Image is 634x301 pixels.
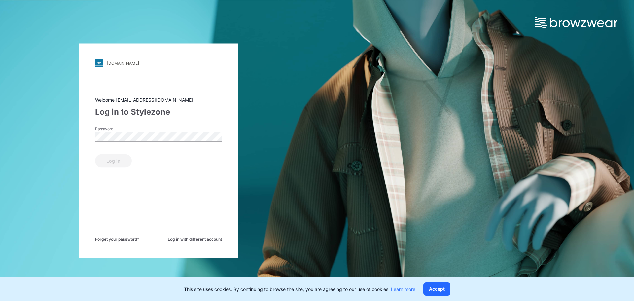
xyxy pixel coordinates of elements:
span: Forget your password? [95,236,139,242]
button: Accept [423,282,450,296]
p: This site uses cookies. By continuing to browse the site, you are agreeing to our use of cookies. [184,286,415,293]
a: [DOMAIN_NAME] [95,59,222,67]
span: Log in with different account [168,236,222,242]
img: browzwear-logo.e42bd6dac1945053ebaf764b6aa21510.svg [535,17,617,28]
a: Learn more [391,286,415,292]
label: Password [95,126,141,132]
div: Welcome [EMAIL_ADDRESS][DOMAIN_NAME] [95,96,222,103]
div: [DOMAIN_NAME] [107,61,139,66]
div: Log in to Stylezone [95,106,222,118]
img: stylezone-logo.562084cfcfab977791bfbf7441f1a819.svg [95,59,103,67]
